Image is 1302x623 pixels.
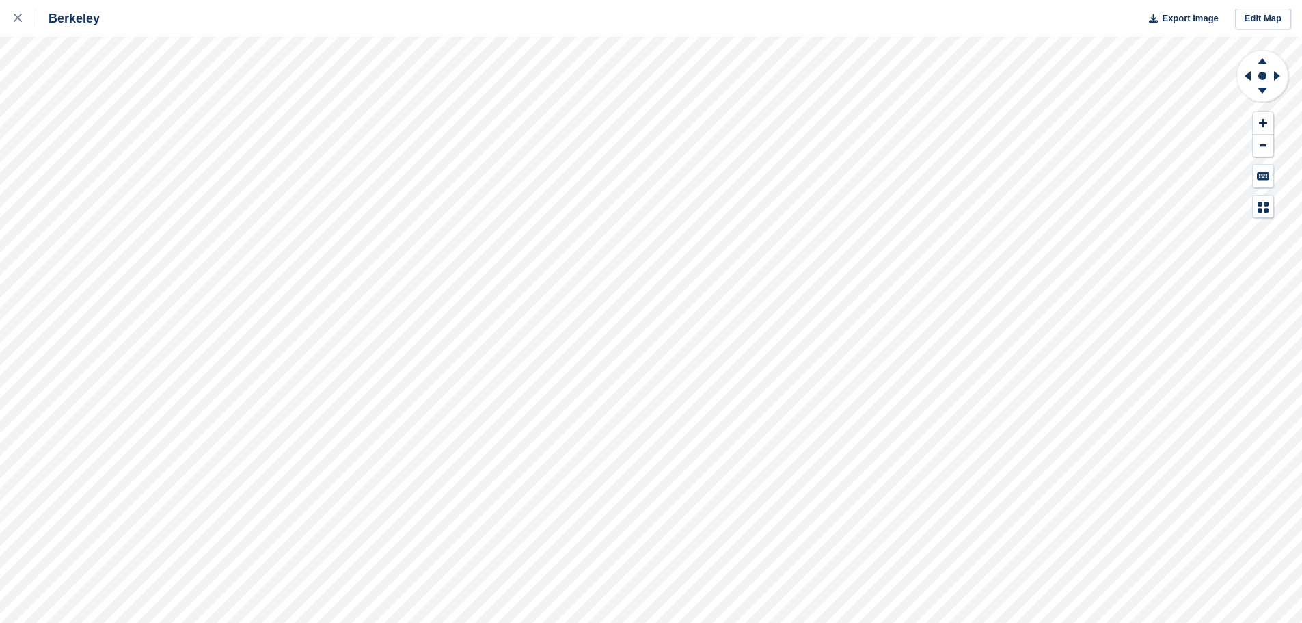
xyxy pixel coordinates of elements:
button: Zoom Out [1253,135,1273,157]
span: Export Image [1162,12,1218,25]
button: Zoom In [1253,112,1273,135]
a: Edit Map [1235,8,1291,30]
button: Keyboard Shortcuts [1253,165,1273,187]
button: Map Legend [1253,196,1273,218]
div: Berkeley [36,10,100,27]
button: Export Image [1141,8,1219,30]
